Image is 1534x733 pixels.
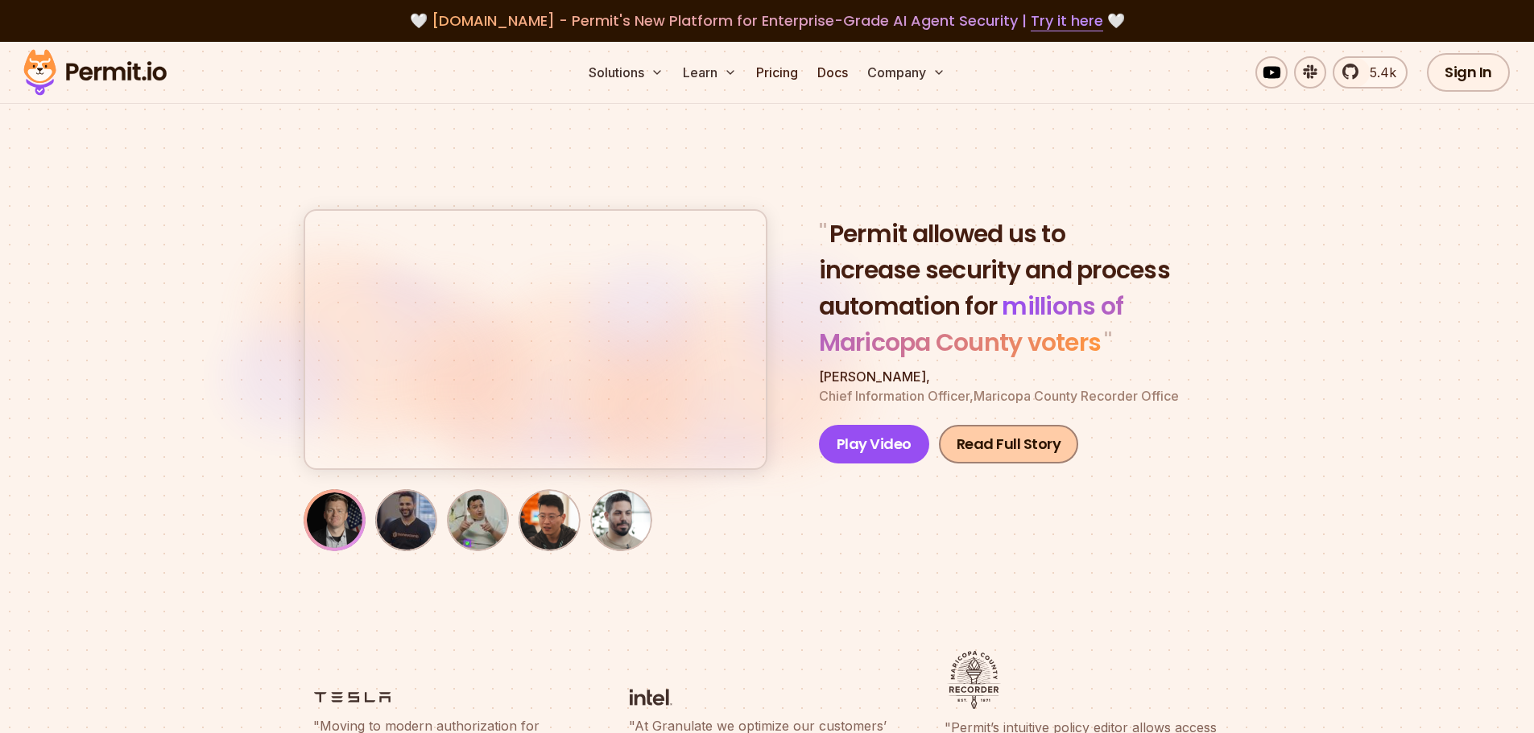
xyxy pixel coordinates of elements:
[582,56,670,89] button: Solutions
[1333,56,1408,89] a: 5.4k
[945,651,1003,709] img: logo
[1360,63,1396,82] span: 5.4k
[313,687,391,707] img: logo
[939,425,1079,463] a: Read Full Story
[811,56,854,89] a: Docs
[432,10,1103,31] span: [DOMAIN_NAME] - Permit's New Platform for Enterprise-Grade AI Agent Security |
[629,687,672,707] img: logo
[819,388,1179,404] span: Chief Information Officer , Maricopa County Recorder Office
[307,492,362,548] img: Nate Young
[819,425,929,463] button: Play Video
[16,45,174,100] img: Permit logo
[1427,53,1510,92] a: Sign In
[1031,10,1103,31] a: Try it here
[819,369,930,385] span: [PERSON_NAME] ,
[676,56,743,89] button: Learn
[1101,325,1111,360] span: "
[819,216,1170,323] span: Permit allowed us to increase security and process automation for
[39,10,1495,32] div: 🤍 🤍
[861,56,952,89] button: Company
[819,289,1124,360] span: millions of Maricopa County voters
[819,216,829,251] span: "
[750,56,804,89] a: Pricing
